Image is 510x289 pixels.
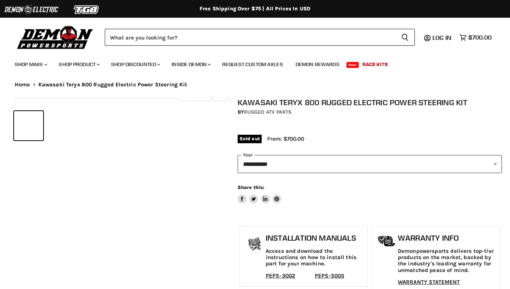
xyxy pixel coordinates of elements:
[14,111,43,140] button: IMAGE thumbnail
[266,248,364,267] p: Access and download the instructions on how to install this part for your machine.
[38,82,187,88] span: Kawasaki Teryx 800 Rugged Electric Power Steering Kit
[106,57,165,72] a: Shop Discounted
[217,57,289,72] a: Request Custom Axles
[245,235,264,254] img: install_manual-icon.png
[238,155,502,173] select: year
[398,234,496,242] h1: Warranty Info
[182,93,223,99] span: Click to expand
[398,279,460,285] a: WARRANTY STATEMENT
[378,235,396,247] img: warranty-icon.png
[395,29,415,46] button: Search
[238,98,502,107] h1: Kawasaki Teryx 800 Rugged Electric Power Steering Kit
[9,57,52,72] a: Shop Make
[347,62,359,68] span: New!
[238,185,264,190] span: Share this:
[267,135,304,142] span: From: $700.00
[266,272,295,279] a: PEPS-3002
[105,29,415,46] form: Product
[315,272,344,279] a: PEPS-5005
[9,54,490,72] ul: Main menu
[59,3,114,17] img: TGB Logo 2
[244,109,292,115] a: Rugged ATV Parts
[105,29,395,46] input: Search
[15,24,96,50] img: Demon Powersports
[4,3,59,17] img: Demon Electric Logo 2
[266,234,364,242] h1: Installation Manuals
[357,57,393,72] a: Race Kits
[53,57,104,72] a: Shop Product
[166,57,215,72] a: Inside Demon
[238,135,262,143] span: Sold out
[238,108,502,116] div: by
[15,82,30,88] a: Home
[468,34,492,41] span: $700.00
[238,184,282,204] aside: Share this:
[429,34,456,41] a: Log in
[433,34,451,41] span: Log in
[290,57,345,72] a: Demon Rewards
[398,248,496,273] p: Demonpowersports delivers top-tier products on the market, backed by the industry's leading warra...
[456,32,495,43] a: $700.00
